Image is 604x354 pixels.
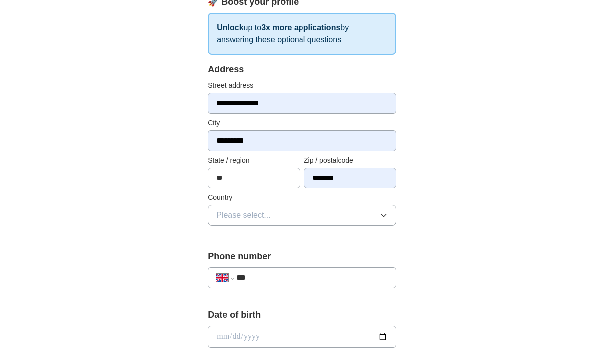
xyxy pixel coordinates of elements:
strong: Unlock [217,24,243,32]
p: up to by answering these optional questions [208,13,396,55]
label: City [208,118,396,129]
label: State / region [208,156,300,166]
label: Country [208,193,396,203]
strong: 3x more applications [261,24,340,32]
button: Please select... [208,205,396,226]
label: Zip / postalcode [304,156,396,166]
label: Date of birth [208,309,396,322]
label: Street address [208,81,396,91]
div: Address [208,63,396,77]
span: Please select... [216,210,271,222]
label: Phone number [208,250,396,264]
